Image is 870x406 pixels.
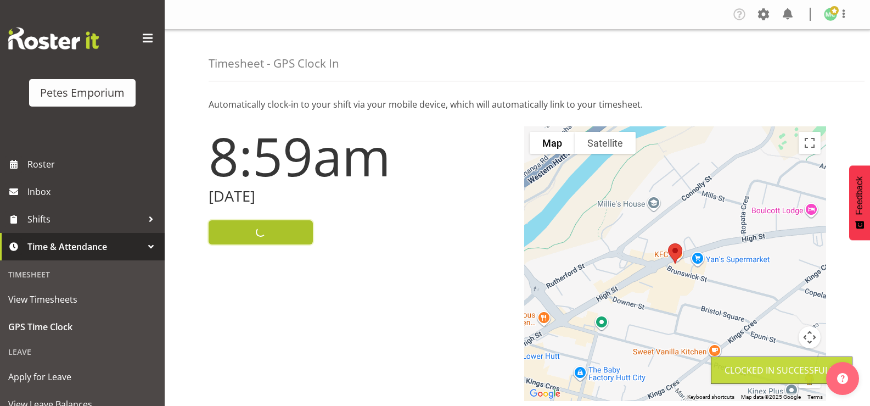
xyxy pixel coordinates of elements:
span: GPS Time Clock [8,319,156,335]
h4: Timesheet - GPS Clock In [209,57,339,70]
p: Automatically clock-in to your shift via your mobile device, which will automatically link to you... [209,98,826,111]
a: Apply for Leave [3,363,162,391]
span: View Timesheets [8,291,156,308]
a: View Timesheets [3,286,162,313]
img: melissa-cowen2635.jpg [824,8,837,21]
div: Timesheet [3,263,162,286]
img: Rosterit website logo [8,27,99,49]
a: Open this area in Google Maps (opens a new window) [527,387,563,401]
span: Map data ©2025 Google [741,394,801,400]
div: Petes Emporium [40,85,125,101]
h1: 8:59am [209,126,511,186]
div: Clocked in Successfully [725,364,839,377]
button: Map camera controls [799,326,821,348]
img: help-xxl-2.png [837,373,848,384]
button: Show satellite imagery [575,132,636,154]
img: Google [527,387,563,401]
button: Keyboard shortcuts [687,393,734,401]
button: Toggle fullscreen view [799,132,821,154]
a: GPS Time Clock [3,313,162,341]
h2: [DATE] [209,188,511,205]
span: Shifts [27,211,143,227]
span: Time & Attendance [27,238,143,255]
button: Show street map [530,132,575,154]
span: Roster [27,156,159,173]
div: Leave [3,341,162,363]
button: Feedback - Show survey [849,165,870,240]
span: Inbox [27,183,159,200]
a: Terms (opens in new tab) [807,394,823,400]
span: Apply for Leave [8,369,156,385]
span: Feedback [855,176,865,215]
